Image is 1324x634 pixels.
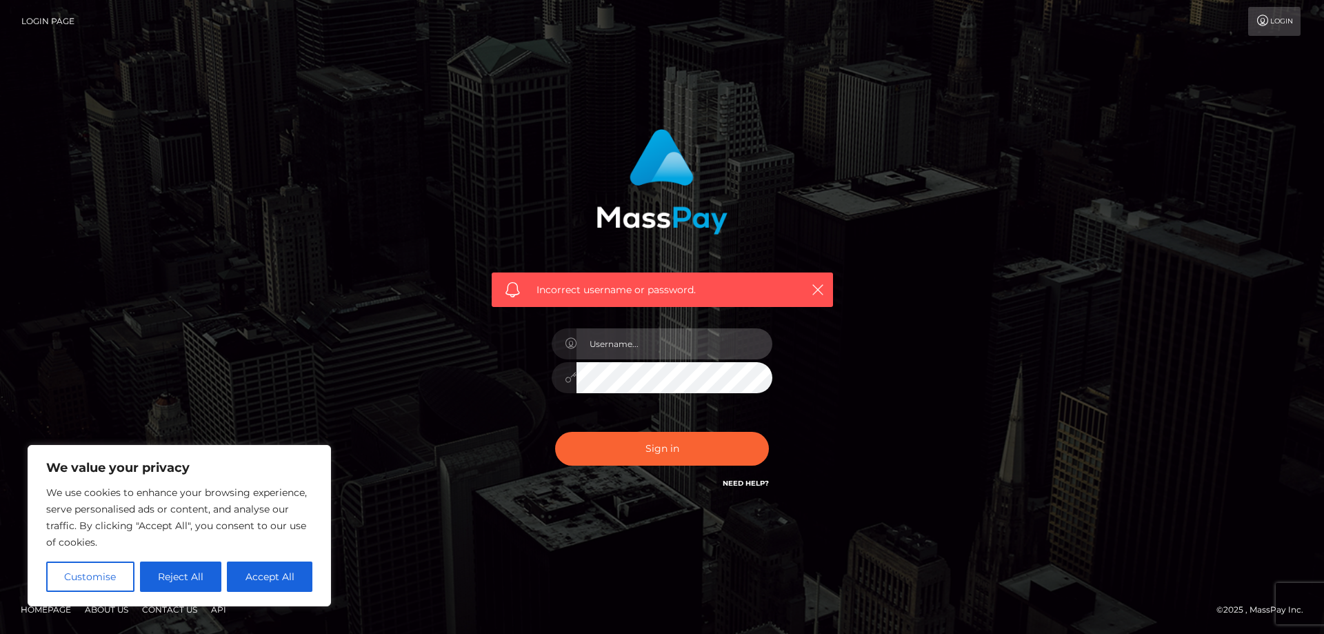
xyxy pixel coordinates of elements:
[137,599,203,620] a: Contact Us
[1248,7,1301,36] a: Login
[46,459,312,476] p: We value your privacy
[140,562,222,592] button: Reject All
[1216,602,1314,617] div: © 2025 , MassPay Inc.
[46,484,312,551] p: We use cookies to enhance your browsing experience, serve personalised ads or content, and analys...
[21,7,74,36] a: Login Page
[555,432,769,466] button: Sign in
[536,283,788,297] span: Incorrect username or password.
[723,479,769,488] a: Need Help?
[46,562,134,592] button: Customise
[79,599,134,620] a: About Us
[205,599,232,620] a: API
[15,599,77,620] a: Homepage
[28,445,331,606] div: We value your privacy
[227,562,312,592] button: Accept All
[596,129,728,235] img: MassPay Login
[576,328,772,359] input: Username...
